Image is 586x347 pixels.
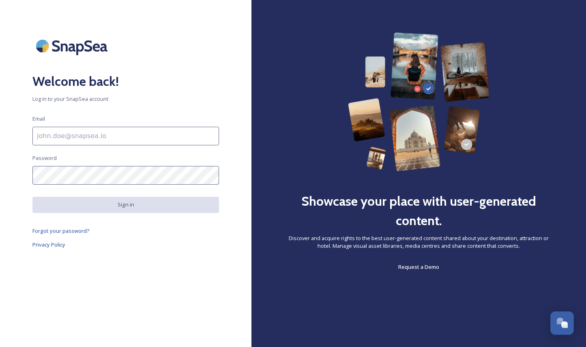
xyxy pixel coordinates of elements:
[32,241,65,248] span: Privacy Policy
[32,227,90,234] span: Forgot your password?
[32,154,57,162] span: Password
[32,197,219,213] button: Sign in
[32,95,219,103] span: Log in to your SnapSea account
[32,127,219,145] input: john.doe@snapsea.io
[348,32,490,171] img: 63b42ca75bacad526042e722_Group%20154-p-800.png
[32,115,45,123] span: Email
[398,262,439,272] a: Request a Demo
[32,240,219,249] a: Privacy Policy
[32,72,219,91] h2: Welcome back!
[398,263,439,270] span: Request a Demo
[32,226,219,236] a: Forgot your password?
[284,234,554,250] span: Discover and acquire rights to the best user-generated content shared about your destination, att...
[550,311,574,335] button: Open Chat
[284,192,554,230] h2: Showcase your place with user-generated content.
[32,32,114,60] img: SnapSea Logo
